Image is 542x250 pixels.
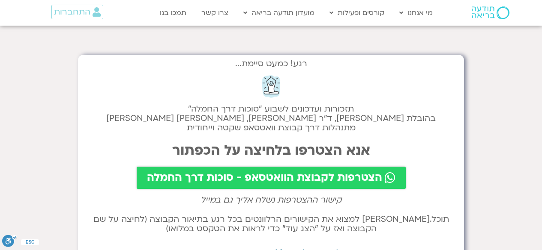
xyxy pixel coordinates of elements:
[51,5,103,19] a: התחברות
[87,63,455,64] h2: רגע! כמעט סיימת...
[137,167,406,189] a: הצטרפות לקבוצת הוואטסאפ - סוכות דרך החמלה
[87,195,455,205] h2: קישור ההצטרפות נשלח אליך גם במייל
[325,5,389,21] a: קורסים ופעילות
[239,5,319,21] a: מועדון תודעה בריאה
[156,5,191,21] a: תמכו בנו
[87,215,455,233] h2: תוכל.[PERSON_NAME] למצוא את הקישורים הרלוונטים בכל רגע בתיאור הקבוצה (לחיצה על שם הקבוצה ואז על ״...
[395,5,437,21] a: מי אנחנו
[87,104,455,132] h2: תזכורות ועדכונים לשבוע "סוכות דרך החמלה" בהובלת [PERSON_NAME], ד״ר [PERSON_NAME], [PERSON_NAME] [...
[197,5,233,21] a: צרו קשר
[472,6,509,19] img: תודעה בריאה
[54,7,90,17] span: התחברות
[147,172,382,184] span: הצטרפות לקבוצת הוואטסאפ - סוכות דרך החמלה
[87,143,455,158] h2: אנא הצטרפו בלחיצה על הכפתור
